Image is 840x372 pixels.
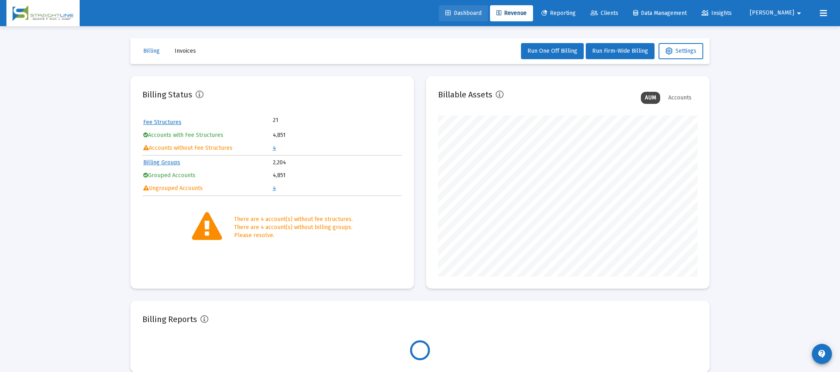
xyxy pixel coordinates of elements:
[586,43,655,59] button: Run Firm-Wide Billing
[627,5,693,21] a: Data Management
[633,10,687,17] span: Data Management
[234,223,353,231] div: There are 4 account(s) without billing groups.
[664,92,696,104] div: Accounts
[496,10,527,17] span: Revenue
[521,43,584,59] button: Run One Off Billing
[175,48,196,54] span: Invoices
[273,169,401,182] td: 4,851
[445,10,482,17] span: Dashboard
[234,231,353,240] div: Please resolve.
[592,48,648,54] span: Run Firm-Wide Billing
[273,129,401,141] td: 4,851
[143,48,160,54] span: Billing
[527,48,577,54] span: Run One Off Billing
[794,5,804,21] mat-icon: arrow_drop_down
[490,5,533,21] a: Revenue
[143,159,180,166] a: Billing Groups
[137,43,166,59] button: Billing
[12,5,74,21] img: Dashboard
[541,10,576,17] span: Reporting
[143,169,272,182] td: Grouped Accounts
[143,182,272,194] td: Ungrouped Accounts
[234,215,353,223] div: There are 4 account(s) without fee structures.
[695,5,738,21] a: Insights
[273,145,276,151] a: 4
[168,43,202,59] button: Invoices
[142,313,197,326] h2: Billing Reports
[659,43,703,59] button: Settings
[143,119,181,126] a: Fee Structures
[591,10,618,17] span: Clients
[438,88,492,101] h2: Billable Assets
[750,10,794,17] span: [PERSON_NAME]
[439,5,488,21] a: Dashboard
[535,5,582,21] a: Reporting
[142,88,192,101] h2: Billing Status
[273,116,337,124] td: 21
[641,92,660,104] div: AUM
[143,142,272,154] td: Accounts without Fee Structures
[273,157,401,169] td: 2,204
[740,5,813,21] button: [PERSON_NAME]
[584,5,625,21] a: Clients
[702,10,732,17] span: Insights
[143,129,272,141] td: Accounts with Fee Structures
[817,349,827,359] mat-icon: contact_support
[665,48,696,54] span: Settings
[273,185,276,192] a: 4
